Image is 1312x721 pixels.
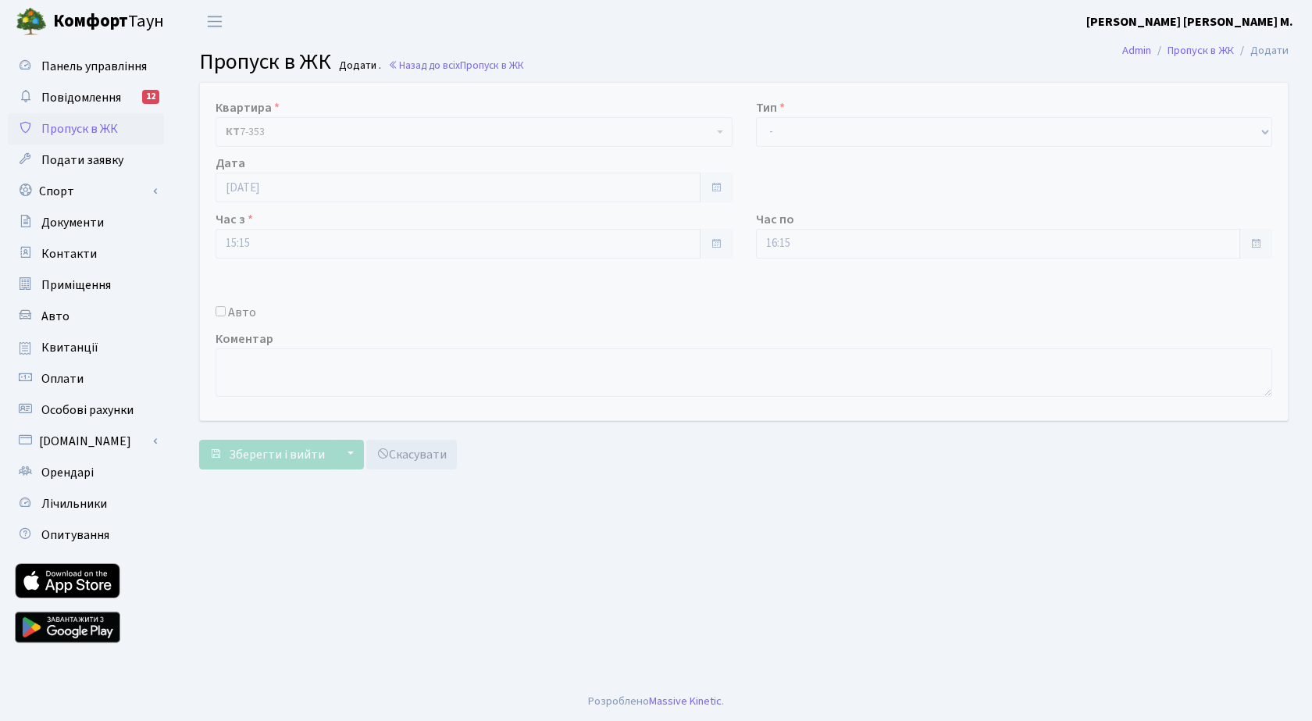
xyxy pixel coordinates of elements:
[1234,42,1289,59] li: Додати
[199,46,331,77] span: Пропуск в ЖК
[8,145,164,176] a: Подати заявку
[588,693,724,710] div: Розроблено .
[366,440,457,469] a: Скасувати
[8,176,164,207] a: Спорт
[41,402,134,419] span: Особові рахунки
[8,207,164,238] a: Документи
[41,152,123,169] span: Подати заявку
[8,269,164,301] a: Приміщення
[226,124,713,140] span: <b>КТ</b>&nbsp;&nbsp;&nbsp;&nbsp;7-353
[1086,12,1293,31] a: [PERSON_NAME] [PERSON_NAME] М.
[53,9,128,34] b: Комфорт
[41,526,109,544] span: Опитування
[649,693,722,709] a: Massive Kinetic
[142,90,159,104] div: 12
[8,113,164,145] a: Пропуск в ЖК
[460,58,524,73] span: Пропуск в ЖК
[8,301,164,332] a: Авто
[41,214,104,231] span: Документи
[41,58,147,75] span: Панель управління
[8,488,164,519] a: Лічильники
[1086,13,1293,30] b: [PERSON_NAME] [PERSON_NAME] М.
[8,238,164,269] a: Контакти
[756,210,794,229] label: Час по
[41,495,107,512] span: Лічильники
[1099,34,1312,67] nav: breadcrumb
[8,519,164,551] a: Опитування
[756,98,785,117] label: Тип
[199,440,335,469] button: Зберегти і вийти
[1122,42,1151,59] a: Admin
[53,9,164,35] span: Таун
[41,464,94,481] span: Орендарі
[8,82,164,113] a: Повідомлення12
[229,446,325,463] span: Зберегти і вийти
[41,89,121,106] span: Повідомлення
[8,426,164,457] a: [DOMAIN_NAME]
[216,117,733,147] span: <b>КТ</b>&nbsp;&nbsp;&nbsp;&nbsp;7-353
[216,210,253,229] label: Час з
[41,277,111,294] span: Приміщення
[8,394,164,426] a: Особові рахунки
[16,6,47,37] img: logo.png
[41,339,98,356] span: Квитанції
[8,332,164,363] a: Квитанції
[216,154,245,173] label: Дата
[216,330,273,348] label: Коментар
[41,245,97,262] span: Контакти
[41,308,70,325] span: Авто
[195,9,234,34] button: Переключити навігацію
[8,363,164,394] a: Оплати
[8,51,164,82] a: Панель управління
[8,457,164,488] a: Орендарі
[226,124,240,140] b: КТ
[216,98,280,117] label: Квартира
[41,370,84,387] span: Оплати
[1168,42,1234,59] a: Пропуск в ЖК
[228,303,256,322] label: Авто
[41,120,118,137] span: Пропуск в ЖК
[388,58,524,73] a: Назад до всіхПропуск в ЖК
[336,59,381,73] small: Додати .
